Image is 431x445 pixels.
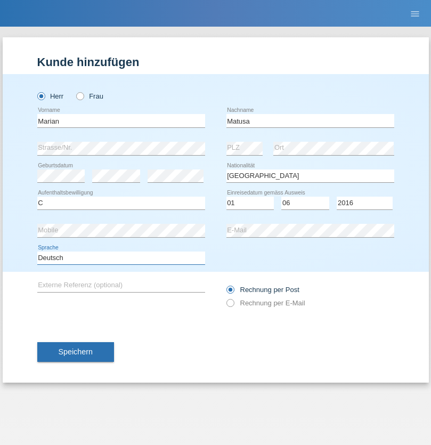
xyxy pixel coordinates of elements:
input: Rechnung per E-Mail [226,299,233,312]
span: Speichern [59,347,93,356]
label: Frau [76,92,103,100]
label: Rechnung per Post [226,286,299,294]
button: Speichern [37,342,114,362]
label: Herr [37,92,64,100]
input: Frau [76,92,83,99]
a: menu [404,10,426,17]
input: Rechnung per Post [226,286,233,299]
input: Herr [37,92,44,99]
label: Rechnung per E-Mail [226,299,305,307]
h1: Kunde hinzufügen [37,55,394,69]
i: menu [410,9,420,19]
